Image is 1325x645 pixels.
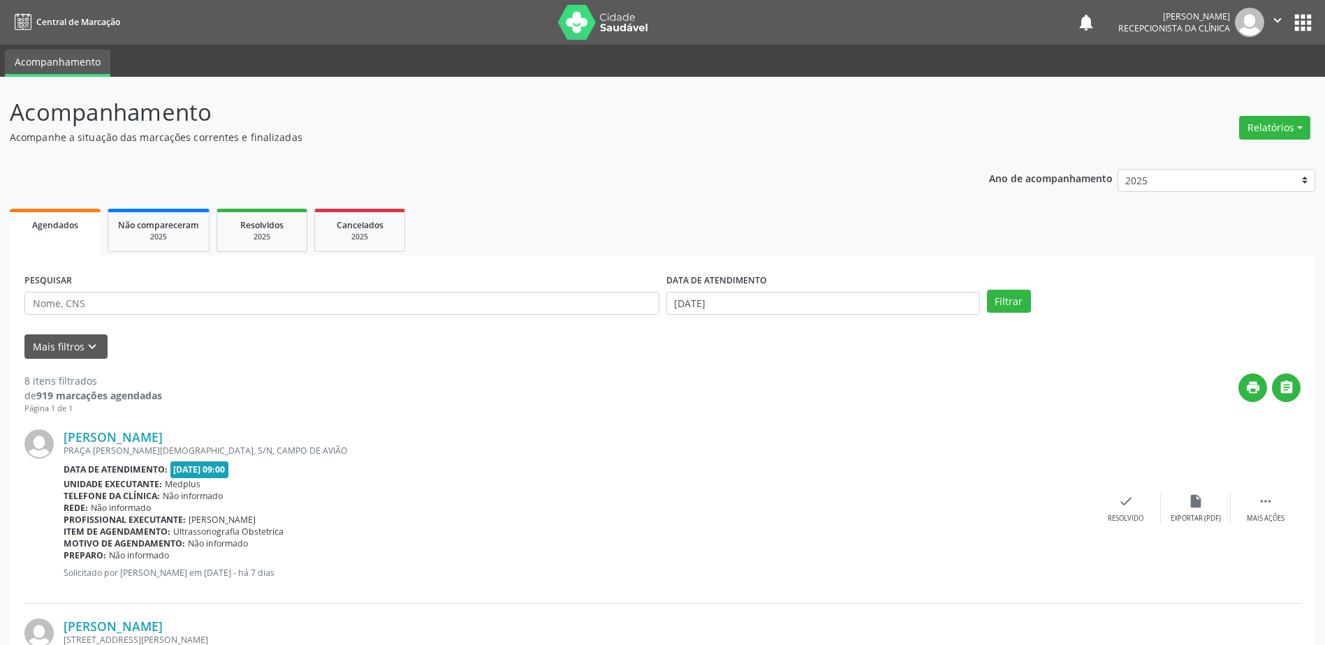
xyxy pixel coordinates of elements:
button:  [1264,8,1291,37]
div: Mais ações [1247,514,1284,524]
span: Não informado [188,537,248,549]
div: 2025 [227,232,297,242]
div: 2025 [325,232,395,242]
div: de [24,388,162,403]
b: Unidade executante: [64,478,162,490]
button: print [1238,373,1267,402]
p: Solicitado por [PERSON_NAME] em [DATE] - há 7 dias [64,567,1091,579]
label: DATA DE ATENDIMENTO [666,270,767,292]
i:  [1279,380,1294,395]
i: insert_drive_file [1188,494,1203,509]
p: Acompanhamento [10,95,923,130]
b: Data de atendimento: [64,464,168,475]
button: Mais filtroskeyboard_arrow_down [24,334,108,359]
img: img [1235,8,1264,37]
i: print [1245,380,1261,395]
span: Resolvidos [240,219,284,231]
i:  [1258,494,1273,509]
input: Nome, CNS [24,292,659,316]
div: Resolvido [1108,514,1143,524]
a: Acompanhamento [5,50,110,77]
a: [PERSON_NAME] [64,618,163,634]
b: Profissional executante: [64,514,186,526]
span: Não informado [163,490,223,502]
a: Central de Marcação [10,10,120,34]
span: Não compareceram [118,219,199,231]
p: Acompanhe a situação das marcações correntes e finalizadas [10,130,923,144]
button:  [1272,373,1301,402]
span: [PERSON_NAME] [189,514,256,526]
div: 8 itens filtrados [24,373,162,388]
b: Preparo: [64,549,106,561]
b: Item de agendamento: [64,526,170,537]
b: Motivo de agendamento: [64,537,185,549]
span: [DATE] 09:00 [170,461,229,477]
div: PRAÇA [PERSON_NAME][DEMOGRAPHIC_DATA], S/N, CAMPO DE AVIÃO [64,445,1091,457]
span: Ultrassonografia Obstetrica [173,526,284,537]
div: 2025 [118,232,199,242]
span: Medplus [165,478,200,490]
span: Não informado [109,549,169,561]
i: keyboard_arrow_down [85,339,100,355]
b: Rede: [64,502,88,514]
a: [PERSON_NAME] [64,429,163,445]
span: Recepcionista da clínica [1118,22,1230,34]
i:  [1270,13,1285,28]
p: Ano de acompanhamento [989,169,1113,186]
span: Central de Marcação [36,16,120,28]
div: Página 1 de 1 [24,403,162,415]
button: Relatórios [1239,116,1310,140]
div: Exportar (PDF) [1171,514,1221,524]
span: Agendados [32,219,78,231]
strong: 919 marcações agendadas [36,389,162,402]
img: img [24,429,54,459]
button: notifications [1076,13,1096,32]
span: Cancelados [337,219,383,231]
i: check [1118,494,1134,509]
span: Não informado [91,502,151,514]
input: Selecione um intervalo [666,292,980,316]
b: Telefone da clínica: [64,490,160,502]
button: apps [1291,10,1315,35]
label: PESQUISAR [24,270,72,292]
button: Filtrar [987,290,1031,313]
div: [PERSON_NAME] [1118,10,1230,22]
